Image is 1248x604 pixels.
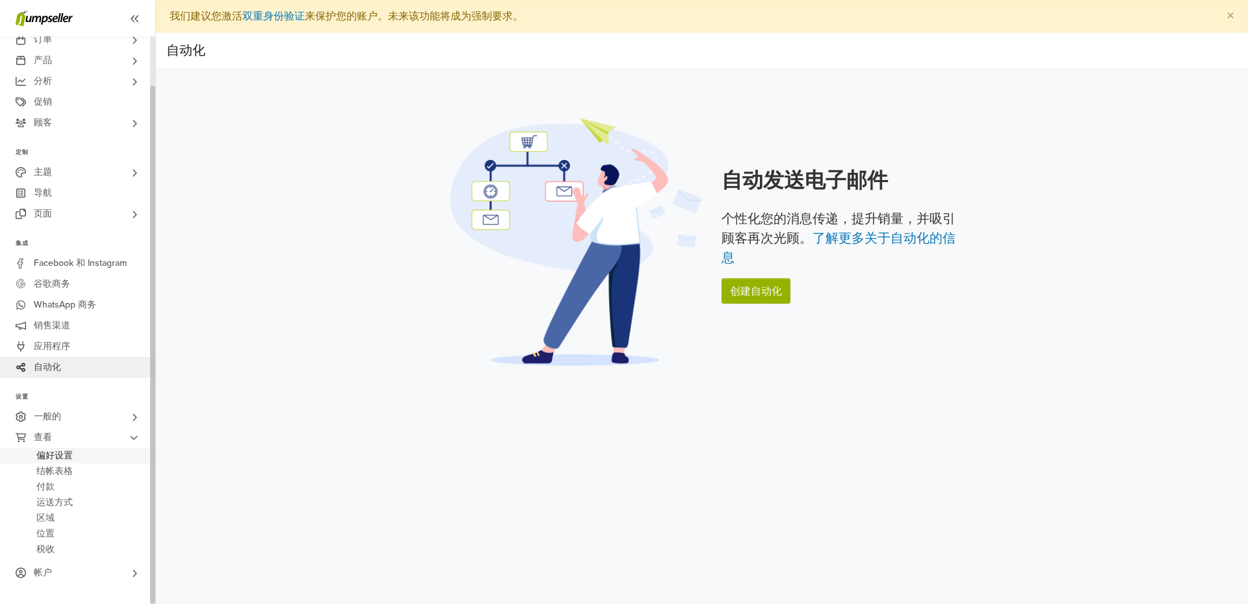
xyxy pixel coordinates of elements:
[36,497,73,508] font: 运送方式
[36,544,55,555] font: 税收
[36,528,55,539] font: 位置
[721,278,790,304] a: 创建自动化
[721,211,955,246] font: 个性化您的消息传递，提升销量，并吸引顾客再次光顾。
[34,117,52,128] font: 顾客
[446,116,706,367] img: 自动化
[34,166,52,177] font: 主题
[730,285,782,298] font: 创建自动化
[36,481,55,492] font: 付款
[34,320,70,331] font: 销售渠道
[34,299,96,310] font: WhatsApp 商务
[305,10,523,23] font: 来保护您的账户。未来该功能将成为强制要求。
[36,466,73,477] font: 结帐表格
[721,168,888,193] font: 自动发送电子邮件
[36,450,73,461] font: 偏好设置
[34,34,52,45] font: 订单
[34,96,52,107] font: 促销
[242,10,305,23] a: 双重身份验证
[16,393,29,400] font: 设置
[36,512,55,523] font: 区域
[170,10,242,23] font: 我们建议您激活
[34,361,61,373] font: 自动化
[1214,1,1247,32] button: 关闭
[34,278,70,289] font: 谷歌商务
[34,208,52,219] font: 页面
[166,43,205,59] font: 自动化
[721,231,955,266] a: 了解更多关于自动化的信息
[34,341,70,352] font: 应用程序
[1227,7,1234,25] font: ×
[34,75,52,86] font: 分析
[34,257,127,269] font: Facebook 和 Instagram
[16,240,29,247] font: 集成
[34,567,52,578] font: 帐户
[16,149,29,156] font: 定制
[34,55,52,66] font: 产品
[34,432,52,443] font: 查看
[34,411,61,422] font: 一般的
[34,187,52,198] font: 导航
